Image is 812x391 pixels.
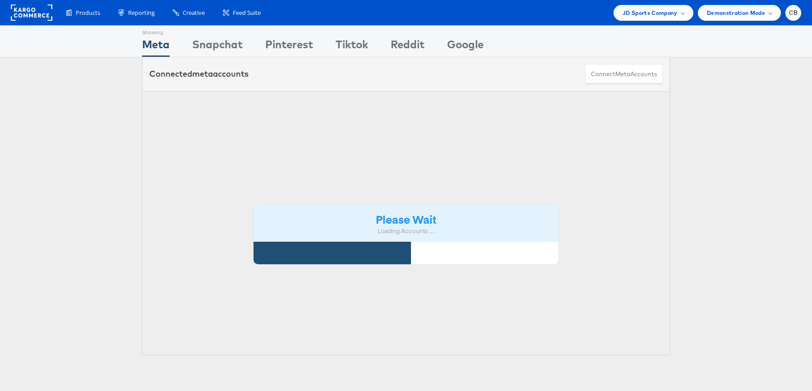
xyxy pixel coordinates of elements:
span: Demonstration Mode [707,8,765,18]
div: Snapchat [192,37,243,57]
div: Google [447,37,484,57]
span: Products [76,9,100,17]
span: Creative [183,9,205,17]
div: Pinterest [265,37,313,57]
div: Reddit [391,37,424,57]
span: CB [789,10,798,16]
div: Showing [142,26,170,37]
span: JD Sports Company [623,8,678,18]
button: ConnectmetaAccounts [585,64,663,84]
span: meta [192,69,213,79]
div: Connected accounts [149,68,249,80]
div: Tiktok [336,37,368,57]
span: Feed Suite [233,9,261,17]
strong: Please Wait [376,212,436,226]
div: Meta [142,37,170,57]
span: meta [615,70,630,78]
div: Loading Accounts .... [260,227,552,235]
span: Reporting [128,9,155,17]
